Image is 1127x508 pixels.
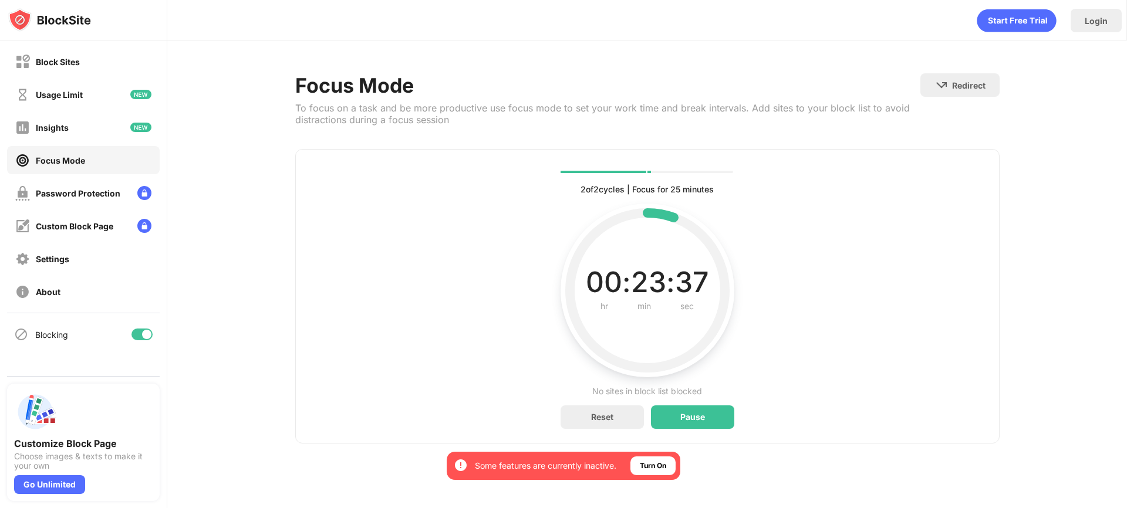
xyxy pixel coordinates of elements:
[15,120,30,135] img: insights-off.svg
[1085,16,1108,26] div: Login
[15,87,30,102] img: time-usage-off.svg
[295,73,920,97] div: Focus Mode
[15,252,30,266] img: settings-off.svg
[475,460,616,472] div: Some features are currently inactive.
[454,458,468,472] img: error-circle-white.svg
[586,266,622,298] div: 00
[8,8,91,32] img: logo-blocksite.svg
[622,266,631,298] div: :
[637,298,651,314] div: min
[15,285,30,299] img: about-off.svg
[130,90,151,99] img: new-icon.svg
[36,287,60,297] div: About
[36,57,80,67] div: Block Sites
[36,90,83,100] div: Usage Limit
[680,412,705,422] div: Pause
[14,327,28,341] img: blocking-icon.svg
[137,219,151,233] img: lock-menu.svg
[36,123,69,133] div: Insights
[592,384,702,398] div: No sites in block list blocked
[680,298,694,314] div: sec
[15,186,30,201] img: password-protection-off.svg
[14,438,153,449] div: Customize Block Page
[952,80,986,90] div: Redirect
[631,266,666,298] div: 23
[36,188,120,198] div: Password Protection
[581,182,714,197] div: 2 of 2 cycles | Focus for 25 minutes
[137,186,151,200] img: lock-menu.svg
[14,475,85,494] div: Go Unlimited
[36,254,69,264] div: Settings
[36,221,113,231] div: Custom Block Page
[977,9,1057,32] div: animation
[295,102,920,126] div: To focus on a task and be more productive use focus mode to set your work time and break interval...
[675,266,708,298] div: 37
[591,412,613,422] div: Reset
[15,153,30,168] img: focus-on.svg
[15,55,30,69] img: block-off.svg
[14,391,56,433] img: push-custom-page.svg
[640,460,666,472] div: Turn On
[14,452,153,470] div: Choose images & texts to make it your own
[666,266,675,298] div: :
[35,330,68,340] div: Blocking
[36,155,85,165] div: Focus Mode
[130,123,151,132] img: new-icon.svg
[15,219,30,233] img: customize-block-page-off.svg
[600,298,608,314] div: hr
